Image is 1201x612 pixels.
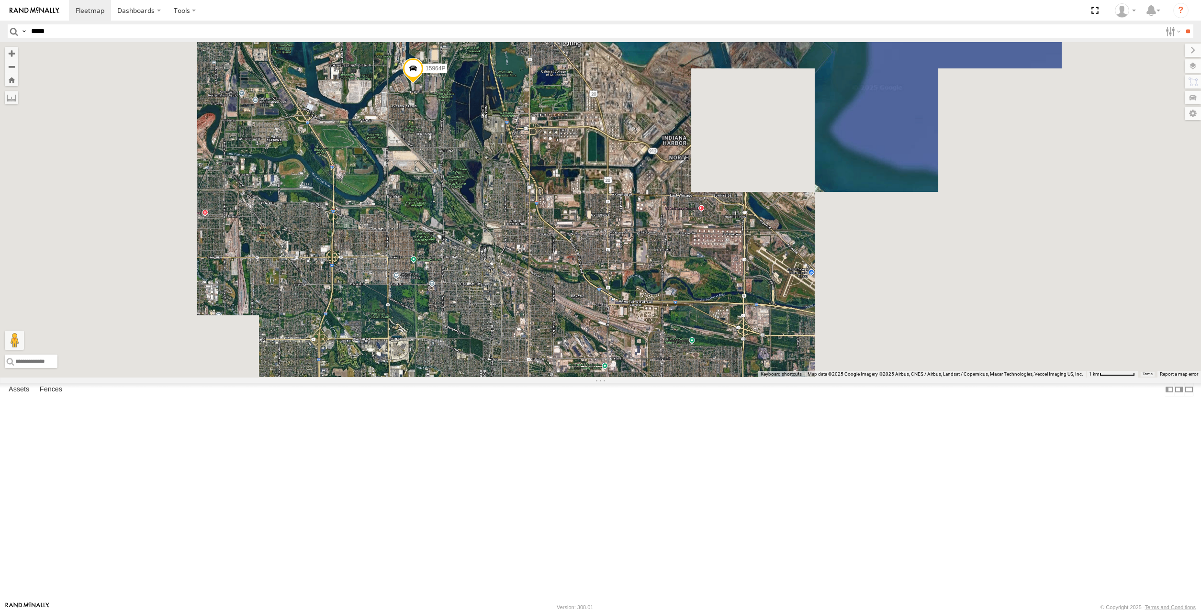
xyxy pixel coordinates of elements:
[1160,371,1198,377] a: Report a map error
[1086,371,1138,378] button: Map Scale: 1 km per 70 pixels
[1174,383,1184,397] label: Dock Summary Table to the Right
[426,65,445,71] span: 15964P
[1100,604,1196,610] div: © Copyright 2025 -
[1184,383,1194,397] label: Hide Summary Table
[1089,371,1100,377] span: 1 km
[761,371,802,378] button: Keyboard shortcuts
[5,602,49,612] a: Visit our Website
[557,604,593,610] div: Version: 308.01
[5,60,18,73] button: Zoom out
[808,371,1083,377] span: Map data ©2025 Google Imagery ©2025 Airbus, CNES / Airbus, Landsat / Copernicus, Maxar Technologi...
[1145,604,1196,610] a: Terms and Conditions
[1143,372,1153,376] a: Terms (opens in new tab)
[1185,107,1201,120] label: Map Settings
[5,73,18,86] button: Zoom Home
[1165,383,1174,397] label: Dock Summary Table to the Left
[35,383,67,396] label: Fences
[1173,3,1189,18] i: ?
[5,47,18,60] button: Zoom in
[20,24,28,38] label: Search Query
[1162,24,1182,38] label: Search Filter Options
[5,331,24,350] button: Drag Pegman onto the map to open Street View
[10,7,59,14] img: rand-logo.svg
[5,91,18,104] label: Measure
[4,383,34,396] label: Assets
[1111,3,1139,18] div: Paul Withrow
